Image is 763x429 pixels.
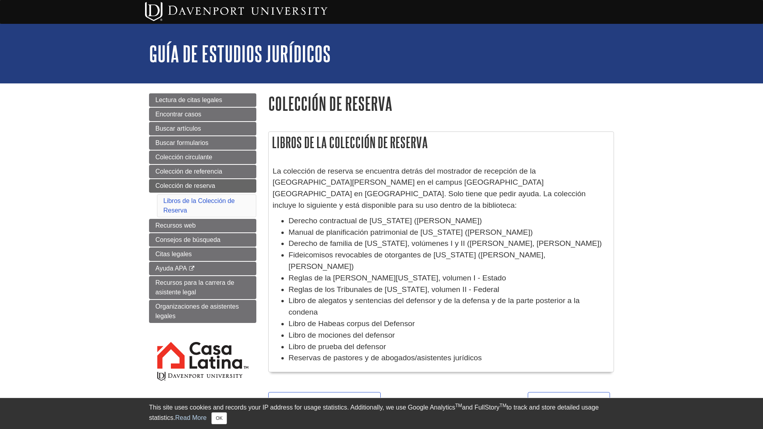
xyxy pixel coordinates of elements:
[289,249,610,272] li: Fideicomisos revocables de otorgantes de [US_STATE] ([PERSON_NAME], [PERSON_NAME])
[155,97,222,103] span: Lectura de citas legales
[149,262,256,275] a: Ayuda APA
[155,265,187,272] span: Ayuda APA
[149,41,331,66] a: Guía de estudios jurídicos
[149,93,256,107] a: Lectura de citas legales
[289,215,610,227] li: Derecho contractual de [US_STATE] ([PERSON_NAME])
[188,266,195,271] i: This link opens in a new window
[149,247,256,261] a: Citas legales
[155,279,234,296] span: Recursos para la carrera de asistente legal
[149,165,256,178] a: Colección de referencia
[155,111,201,118] span: Encontrar casos
[289,318,610,330] li: Libro de Habeas corpus del Defensor
[163,197,235,214] a: Libros de la Colección de Reserva
[289,295,610,318] li: Libro de alegatos y sentencias del defensor y de la defensa y de la parte posterior a la condena
[149,403,614,424] div: This site uses cookies and records your IP address for usage statistics. Additionally, we use Goo...
[289,238,610,249] li: Derecho de familia de [US_STATE], volúmenes I y II ([PERSON_NAME], [PERSON_NAME])
[273,166,610,211] p: La colección de reserva se encuentra detrás del mostrador de recepción de la [GEOGRAPHIC_DATA][PE...
[149,219,256,232] a: Recursos web
[149,108,256,121] a: Encontrar casos
[149,122,256,135] a: Buscar artículos
[155,251,192,257] span: Citas legales
[155,154,212,160] span: Colección circulante
[289,272,610,284] li: Reglas de la [PERSON_NAME][US_STATE], volumen I - Estado
[175,414,207,421] a: Read More
[155,303,239,319] span: Organizaciones de asistentes legales
[155,168,222,175] span: Colección de referencia
[149,151,256,164] a: Colección circulante
[268,392,381,410] a: <<Previo:Colección de referencia
[268,93,614,114] h1: Colección de reserva
[289,227,610,238] li: Manual de planificación patrimonial de [US_STATE] ([PERSON_NAME])
[289,284,610,296] li: Reglas de los Tribunales de [US_STATE], volumen II - Federal
[289,330,610,341] li: Libro de mociones del defensor
[149,93,256,396] div: Guide Page Menu
[145,2,327,21] img: Davenport University
[149,136,256,150] a: Buscar formularios
[149,179,256,193] a: Colección de reserva
[211,412,227,424] button: Close
[289,352,610,364] li: Reservas de pastores y de abogados/asistentes jurídicos
[500,403,506,408] sup: TM
[289,341,610,353] li: Libro de prueba del defensor
[155,125,201,132] span: Buscar artículos
[155,139,208,146] span: Buscar formularios
[155,222,196,229] span: Recursos web
[528,392,610,410] a: Next:Recursos web >>
[149,233,256,247] a: Consejos de búsqueda
[149,300,256,323] a: Organizaciones de asistentes legales
[155,182,215,189] span: Colección de reserva
[455,403,462,408] sup: TM
[155,236,221,243] span: Consejos de búsqueda
[149,276,256,299] a: Recursos para la carrera de asistente legal
[269,132,614,153] h2: Libros de la Colección de Reserva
